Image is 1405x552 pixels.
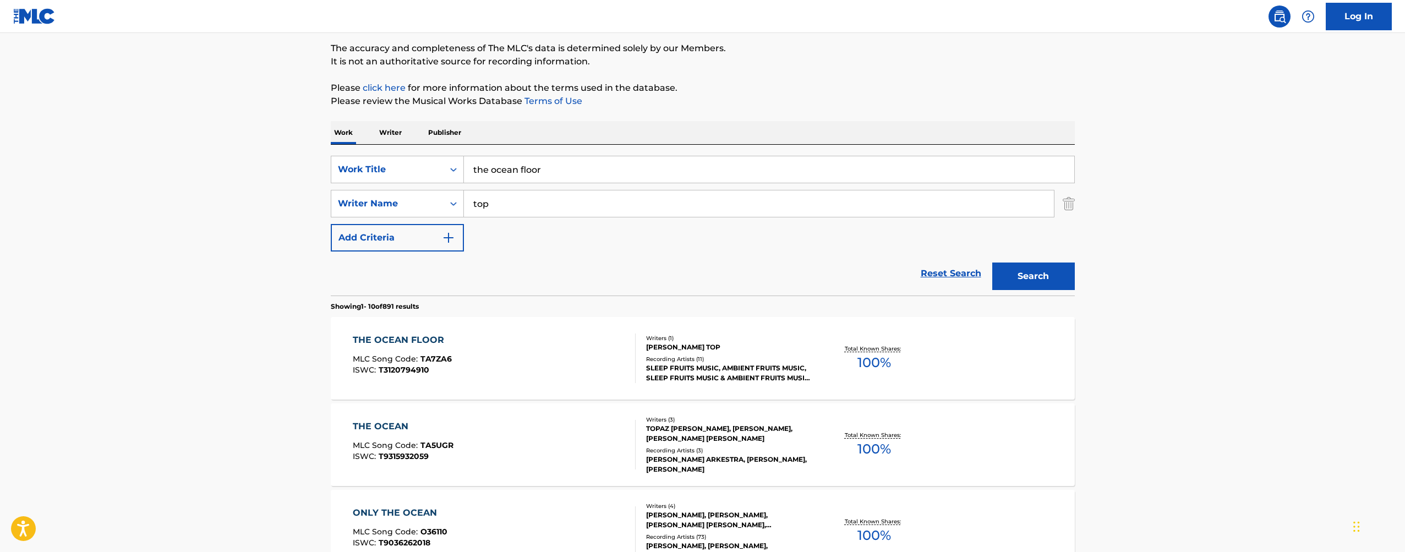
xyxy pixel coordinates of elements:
[420,527,447,537] span: O36110
[857,353,891,373] span: 100 %
[646,455,812,474] div: [PERSON_NAME] ARKESTRA, [PERSON_NAME], [PERSON_NAME]
[646,533,812,541] div: Recording Artists ( 73 )
[331,42,1075,55] p: The accuracy and completeness of The MLC's data is determined solely by our Members.
[646,446,812,455] div: Recording Artists ( 3 )
[363,83,406,93] a: click here
[1269,6,1291,28] a: Public Search
[353,451,379,461] span: ISWC :
[331,317,1075,400] a: THE OCEAN FLOORMLC Song Code:TA7ZA6ISWC:T3120794910Writers (1)[PERSON_NAME] TOPRecording Artists ...
[353,506,447,520] div: ONLY THE OCEAN
[992,263,1075,290] button: Search
[646,502,812,510] div: Writers ( 4 )
[1302,10,1315,23] img: help
[379,538,430,548] span: T9036262018
[420,354,452,364] span: TA7ZA6
[13,8,56,24] img: MLC Logo
[425,121,464,144] p: Publisher
[331,95,1075,108] p: Please review the Musical Works Database
[915,261,987,286] a: Reset Search
[353,354,420,364] span: MLC Song Code :
[646,363,812,383] div: SLEEP FRUITS MUSIC, AMBIENT FRUITS MUSIC, SLEEP FRUITS MUSIC & AMBIENT FRUITS MUSIC, SLEEP FRUITS...
[857,439,891,459] span: 100 %
[857,526,891,545] span: 100 %
[331,156,1075,296] form: Search Form
[845,517,904,526] p: Total Known Shares:
[646,416,812,424] div: Writers ( 3 )
[646,342,812,352] div: [PERSON_NAME] TOP
[1350,499,1405,552] iframe: Chat Widget
[331,224,464,252] button: Add Criteria
[353,420,453,433] div: THE OCEAN
[845,431,904,439] p: Total Known Shares:
[379,365,429,375] span: T3120794910
[646,510,812,530] div: [PERSON_NAME], [PERSON_NAME], [PERSON_NAME] [PERSON_NAME], [PERSON_NAME]
[353,334,452,347] div: THE OCEAN FLOOR
[353,538,379,548] span: ISWC :
[845,345,904,353] p: Total Known Shares:
[1353,510,1360,543] div: Drag
[331,55,1075,68] p: It is not an authoritative source for recording information.
[379,451,429,461] span: T9315932059
[353,440,420,450] span: MLC Song Code :
[1273,10,1286,23] img: search
[646,355,812,363] div: Recording Artists ( 11 )
[331,121,356,144] p: Work
[353,365,379,375] span: ISWC :
[646,334,812,342] div: Writers ( 1 )
[1326,3,1392,30] a: Log In
[646,424,812,444] div: TOPAZ [PERSON_NAME], [PERSON_NAME], [PERSON_NAME] [PERSON_NAME]
[420,440,453,450] span: TA5UGR
[331,81,1075,95] p: Please for more information about the terms used in the database.
[376,121,405,144] p: Writer
[331,403,1075,486] a: THE OCEANMLC Song Code:TA5UGRISWC:T9315932059Writers (3)TOPAZ [PERSON_NAME], [PERSON_NAME], [PERS...
[442,231,455,244] img: 9d2ae6d4665cec9f34b9.svg
[353,527,420,537] span: MLC Song Code :
[1297,6,1319,28] div: Help
[338,197,437,210] div: Writer Name
[338,163,437,176] div: Work Title
[1063,190,1075,217] img: Delete Criterion
[331,302,419,311] p: Showing 1 - 10 of 891 results
[522,96,582,106] a: Terms of Use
